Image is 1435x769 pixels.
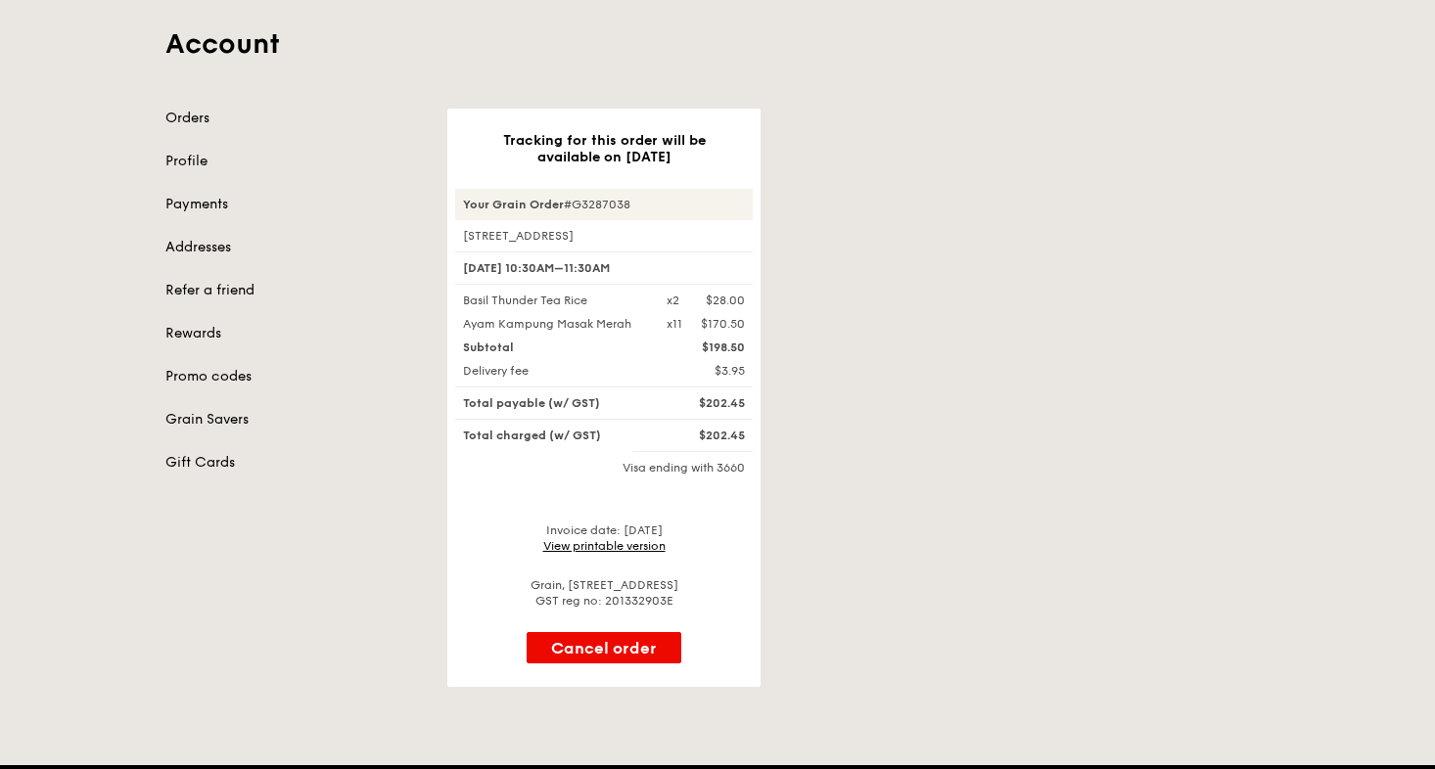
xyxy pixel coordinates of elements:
[543,539,666,553] a: View printable version
[451,428,655,443] div: Total charged (w/ GST)
[455,522,753,554] div: Invoice date: [DATE]
[165,367,424,386] a: Promo codes
[165,195,424,214] a: Payments
[451,316,655,332] div: Ayam Kampung Masak Merah
[451,293,655,308] div: Basil Thunder Tea Rice
[451,363,655,379] div: Delivery fee
[165,152,424,171] a: Profile
[655,395,757,411] div: $202.45
[455,228,753,244] div: [STREET_ADDRESS]
[463,198,564,211] strong: Your Grain Order
[165,453,424,473] a: Gift Cards
[165,324,424,343] a: Rewards
[463,396,600,410] span: Total payable (w/ GST)
[455,251,753,285] div: [DATE] 10:30AM–11:30AM
[455,577,753,609] div: Grain, [STREET_ADDRESS] GST reg no: 201332903E
[667,293,679,308] div: x2
[455,460,753,475] div: Visa ending with 3660
[165,410,424,430] a: Grain Savers
[165,238,424,257] a: Addresses
[165,26,1270,62] h1: Account
[479,132,729,165] h3: Tracking for this order will be available on [DATE]
[655,339,757,355] div: $198.50
[655,428,757,443] div: $202.45
[455,189,753,220] div: #G3287038
[451,339,655,355] div: Subtotal
[706,293,745,308] div: $28.00
[655,363,757,379] div: $3.95
[165,281,424,300] a: Refer a friend
[667,316,682,332] div: x11
[527,632,681,663] button: Cancel order
[701,316,745,332] div: $170.50
[165,109,424,128] a: Orders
